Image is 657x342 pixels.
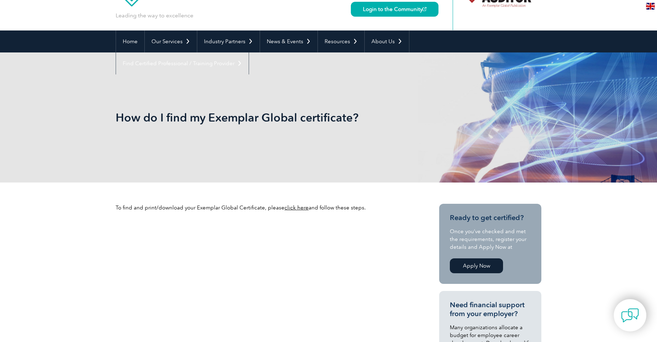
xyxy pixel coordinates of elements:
h3: Ready to get certified? [450,213,531,222]
a: About Us [365,30,409,52]
a: News & Events [260,30,318,52]
p: Leading the way to excellence [116,12,193,19]
a: Login to the Community [351,2,438,17]
h3: Need financial support from your employer? [450,301,531,318]
img: contact-chat.png [621,307,639,324]
a: Find Certified Professional / Training Provider [116,52,249,74]
a: Home [116,30,144,52]
p: To find and print/download your Exemplar Global Certificate, please and follow these steps. [116,204,414,212]
a: Our Services [145,30,197,52]
a: click here [285,204,309,211]
img: en [646,3,655,10]
a: Resources [318,30,364,52]
h1: How do I find my Exemplar Global certificate? [116,111,388,124]
p: Once you’ve checked and met the requirements, register your details and Apply Now at [450,228,531,251]
a: Industry Partners [197,30,260,52]
img: open_square.png [423,7,426,11]
a: Apply Now [450,258,503,273]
